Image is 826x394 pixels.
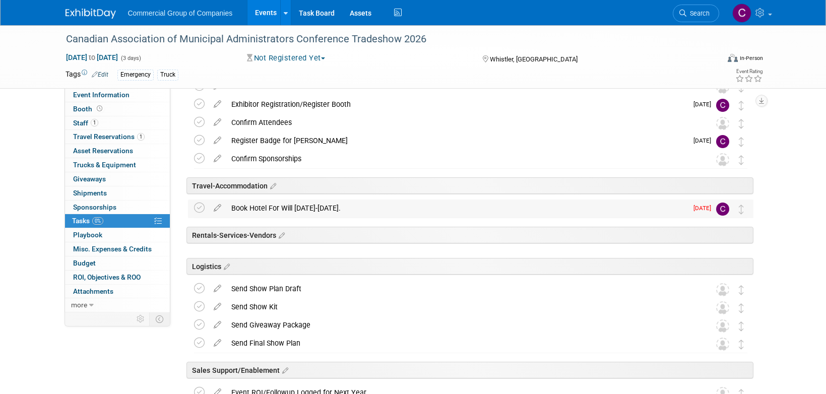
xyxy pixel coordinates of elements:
[65,214,170,228] a: Tasks0%
[226,200,687,217] div: Book Hotel For Will [DATE]-[DATE].
[65,298,170,312] a: more
[209,320,226,330] a: edit
[739,101,744,110] i: Move task
[693,101,716,108] span: [DATE]
[65,256,170,270] a: Budget
[73,203,116,211] span: Sponsorships
[66,53,118,62] span: [DATE] [DATE]
[739,155,744,165] i: Move task
[65,228,170,242] a: Playbook
[490,55,578,63] span: Whistler, [GEOGRAPHIC_DATA]
[65,88,170,102] a: Event Information
[728,54,738,62] img: Format-Inperson.png
[243,53,329,63] button: Not Registered Yet
[62,30,704,48] div: Canadian Association of Municipal Administrators Conference Tradeshow 2026
[66,69,108,81] td: Tags
[65,116,170,130] a: Staff1
[226,150,696,167] div: Confirm Sponsorships
[65,130,170,144] a: Travel Reservations1
[120,55,141,61] span: (3 days)
[73,91,130,99] span: Event Information
[209,339,226,348] a: edit
[716,117,729,130] img: Unassigned
[660,52,764,68] div: Event Format
[693,137,716,144] span: [DATE]
[65,285,170,298] a: Attachments
[693,205,716,212] span: [DATE]
[686,10,710,17] span: Search
[73,133,145,141] span: Travel Reservations
[268,180,276,190] a: Edit sections
[73,287,113,295] span: Attachments
[226,335,696,352] div: Send Final Show Plan
[92,217,103,225] span: 0%
[72,217,103,225] span: Tasks
[716,338,729,351] img: Unassigned
[73,189,107,197] span: Shipments
[73,119,98,127] span: Staff
[91,119,98,126] span: 1
[65,144,170,158] a: Asset Reservations
[209,284,226,293] a: edit
[73,259,96,267] span: Budget
[739,205,744,214] i: Move task
[209,154,226,163] a: edit
[95,105,104,112] span: Booth not reserved yet
[73,245,152,253] span: Misc. Expenses & Credits
[65,158,170,172] a: Trucks & Equipment
[92,71,108,78] a: Edit
[117,70,154,80] div: Emergency
[71,301,87,309] span: more
[157,70,178,80] div: Truck
[65,186,170,200] a: Shipments
[716,99,729,112] img: Cole Mattern
[716,283,729,296] img: Unassigned
[735,69,763,74] div: Event Rating
[226,96,687,113] div: Exhibitor Registration/Register Booth
[186,177,753,194] div: Travel-Accommodation
[209,118,226,127] a: edit
[739,340,744,349] i: Move task
[186,258,753,275] div: Logistics
[186,362,753,378] div: Sales Support/Enablement
[716,203,729,216] img: Cole Mattern
[186,227,753,243] div: Rentals-Services-Vendors
[716,319,729,333] img: Unassigned
[739,285,744,295] i: Move task
[209,204,226,213] a: edit
[66,9,116,19] img: ExhibitDay
[65,271,170,284] a: ROI, Objectives & ROO
[732,4,751,23] img: Cole Mattern
[73,105,104,113] span: Booth
[739,137,744,147] i: Move task
[221,261,230,271] a: Edit sections
[226,298,696,315] div: Send Show Kit
[132,312,150,325] td: Personalize Event Tab Strip
[716,135,729,148] img: Cole Mattern
[209,302,226,311] a: edit
[739,119,744,128] i: Move task
[280,365,288,375] a: Edit sections
[137,133,145,141] span: 1
[73,273,141,281] span: ROI, Objectives & ROO
[739,321,744,331] i: Move task
[65,102,170,116] a: Booth
[87,53,97,61] span: to
[739,303,744,313] i: Move task
[73,161,136,169] span: Trucks & Equipment
[739,54,763,62] div: In-Person
[209,136,226,145] a: edit
[65,242,170,256] a: Misc. Expenses & Credits
[65,201,170,214] a: Sponsorships
[716,153,729,166] img: Unassigned
[276,230,285,240] a: Edit sections
[73,175,106,183] span: Giveaways
[73,231,102,239] span: Playbook
[149,312,170,325] td: Toggle Event Tabs
[673,5,719,22] a: Search
[226,280,696,297] div: Send Show Plan Draft
[226,316,696,334] div: Send Giveaway Package
[209,100,226,109] a: edit
[128,9,233,17] span: Commercial Group of Companies
[226,132,687,149] div: Register Badge for [PERSON_NAME]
